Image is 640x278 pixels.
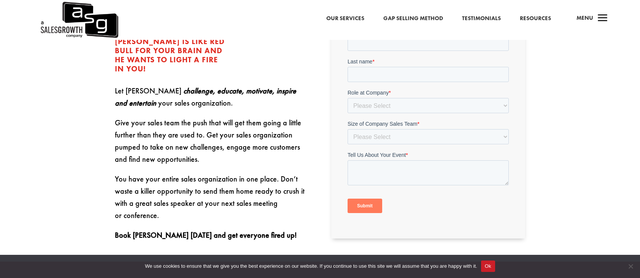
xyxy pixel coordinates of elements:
a: Resources [520,14,551,24]
span: Menu [576,14,593,22]
p: You have your entire sales organization in one place. Don’t waste a killer opportunity to send th... [115,173,309,229]
span: We use cookies to ensure that we give you the best experience on our website. If you continue to ... [145,262,477,270]
p: Let [PERSON_NAME] your sales organization. [115,85,309,117]
span: No [627,262,634,270]
a: Our Services [326,14,364,24]
p: Give your sales team the push that will get them going a little further than they are used to. Ge... [115,117,309,173]
a: Gap Selling Method [383,14,443,24]
strong: Book [PERSON_NAME] [DATE] and get everyone fired up! [115,230,297,240]
span: a [595,11,610,26]
a: Testimonials [462,14,501,24]
p: [PERSON_NAME] IS LIKE RED BULL FOR YOUR BRAIN AND HE WANTS TO LIGHT A FIRE IN YOU! [115,37,229,73]
strong: challenge, educate, motivate, inspire and entertain [115,86,296,108]
button: Ok [481,261,495,272]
